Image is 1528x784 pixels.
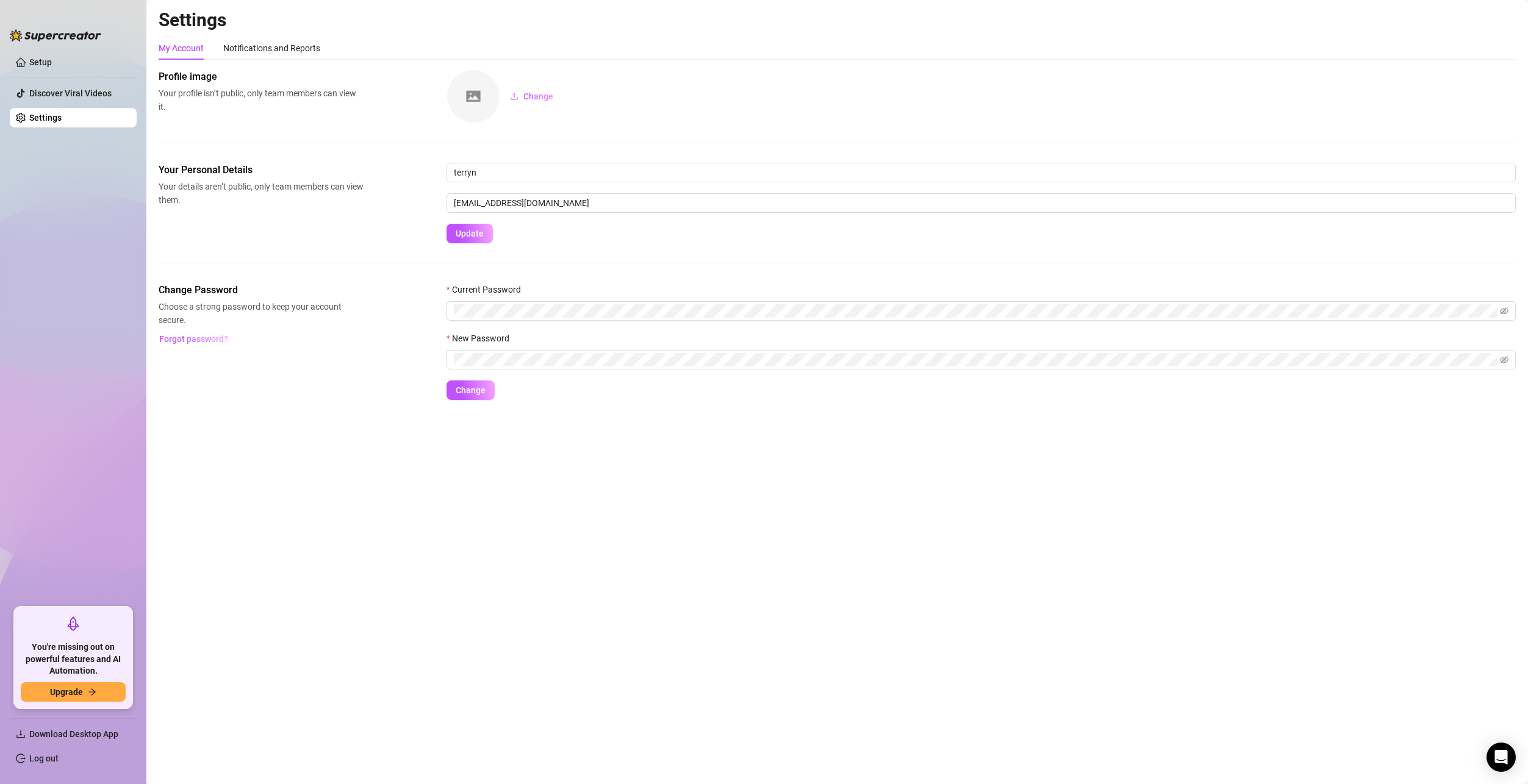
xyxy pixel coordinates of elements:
input: Current Password [454,304,1498,318]
span: Your profile isn’t public, only team members can view it. [159,87,364,113]
button: Change [447,380,495,400]
span: eye-invisible [1500,355,1508,364]
label: New Password [447,332,517,345]
span: You're missing out on powerful features and AI Automation. [21,641,126,677]
a: Settings [29,113,62,123]
button: Change [500,87,563,106]
span: Download Desktop App [29,729,118,739]
img: logo-BBDzfeDw.svg [10,29,101,41]
span: Choose a strong password to keep your account secure. [159,300,364,327]
button: Update [447,224,493,243]
span: download [16,729,26,739]
span: Update [456,229,484,238]
span: Upgrade [50,687,83,697]
span: Forgot password? [159,334,228,344]
h2: Settings [159,9,1516,32]
span: Profile image [159,69,364,84]
div: Open Intercom Messenger [1487,743,1516,772]
button: Forgot password? [159,329,228,349]
a: Log out [29,754,59,763]
span: eye-invisible [1500,307,1508,315]
div: My Account [159,41,204,55]
span: arrow-right [88,688,96,696]
span: upload [510,92,518,101]
span: Change [456,385,486,395]
span: Change [523,91,553,101]
span: Change Password [159,283,364,298]
input: Enter new email [447,193,1516,213]
span: Your details aren’t public, only team members can view them. [159,180,364,207]
input: New Password [454,353,1498,366]
span: Your Personal Details [159,163,364,177]
a: Setup [29,57,52,67]
div: Notifications and Reports [223,41,320,55]
label: Current Password [447,283,529,296]
input: Enter name [447,163,1516,182]
button: Upgradearrow-right [21,682,126,702]
span: rocket [66,616,81,631]
img: square-placeholder.png [447,70,500,123]
a: Discover Viral Videos [29,88,112,98]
